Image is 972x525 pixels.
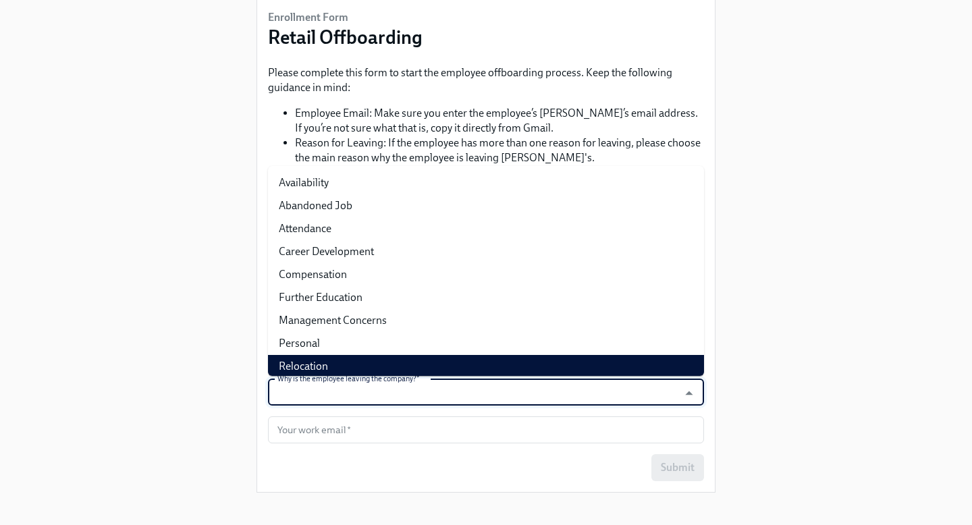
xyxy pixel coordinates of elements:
[268,10,423,25] h6: Enrollment Form
[268,240,704,263] li: Career Development
[268,286,704,309] li: Further Education
[268,194,704,217] li: Abandoned Job
[268,65,704,95] p: Please complete this form to start the employee offboarding process. Keep the following guidance ...
[678,383,699,404] button: Close
[268,309,704,332] li: Management Concerns
[295,106,704,136] li: Employee Email: Make sure you enter the employee’s [PERSON_NAME]’s email address. If you’re not s...
[268,355,704,378] li: Relocation
[268,171,704,194] li: Availability
[268,25,423,49] h3: Retail Offboarding
[268,263,704,286] li: Compensation
[268,217,704,240] li: Attendance
[268,332,704,355] li: Personal
[295,136,704,165] li: Reason for Leaving: If the employee has more than one reason for leaving, please choose the main ...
